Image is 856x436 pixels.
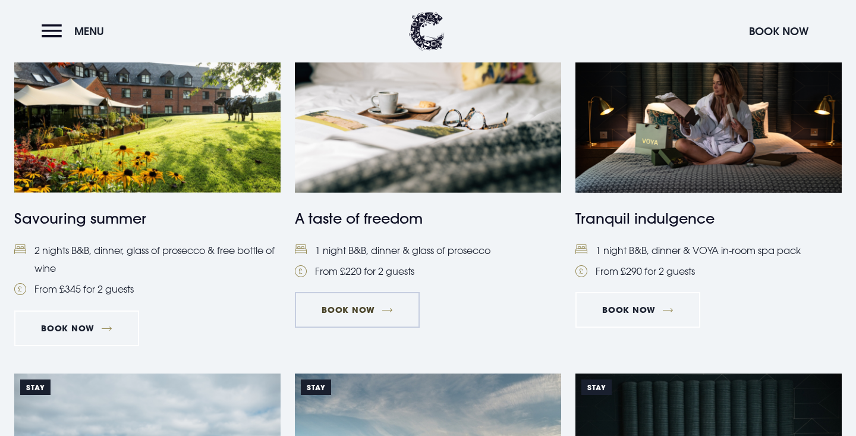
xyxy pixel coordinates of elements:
h4: Savouring summer [14,208,281,229]
img: https://clandeboyelodge.s3-assets.com/offer-thumbnails/taste-of-freedom-special-offers-2025.png [295,15,561,193]
img: Bed [295,244,307,255]
li: From £290 for 2 guests [575,262,842,280]
img: https://clandeboyelodge.s3-assets.com/offer-thumbnails/Savouring-Summer.png [14,15,281,193]
h4: A taste of freedom [295,208,561,229]
a: Stay A woman opening a gift box of VOYA spa products Tranquil indulgence Bed1 night B&B, dinner &... [575,15,842,281]
button: Menu [42,18,110,44]
li: 1 night B&B, dinner & glass of prosecco [295,241,561,259]
img: Bed [14,244,26,255]
span: STAY [20,379,51,395]
a: Book Now [295,292,420,328]
li: From £345 for 2 guests [14,280,281,298]
li: 1 night B&B, dinner & VOYA in-room spa pack [575,241,842,259]
img: Bed [575,244,587,255]
a: Stay https://clandeboyelodge.s3-assets.com/offer-thumbnails/taste-of-freedom-special-offers-2025.... [295,15,561,281]
li: 2 nights B&B, dinner, glass of prosecco & free bottle of wine [14,241,281,278]
img: Pound Coin [295,265,307,277]
span: Stay [301,379,331,395]
span: Menu [74,24,104,38]
img: Pound Coin [14,283,26,295]
a: Book Now [575,292,700,328]
img: Clandeboye Lodge [409,12,445,51]
li: From £220 for 2 guests [295,262,561,280]
img: A woman opening a gift box of VOYA spa products [575,15,842,193]
a: Book Now [14,310,139,346]
h4: Tranquil indulgence [575,208,842,229]
span: Stay [581,379,612,395]
img: Pound Coin [575,265,587,277]
a: STAY https://clandeboyelodge.s3-assets.com/offer-thumbnails/Savouring-Summer.png Savouring summer... [14,15,281,299]
button: Book Now [743,18,814,44]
